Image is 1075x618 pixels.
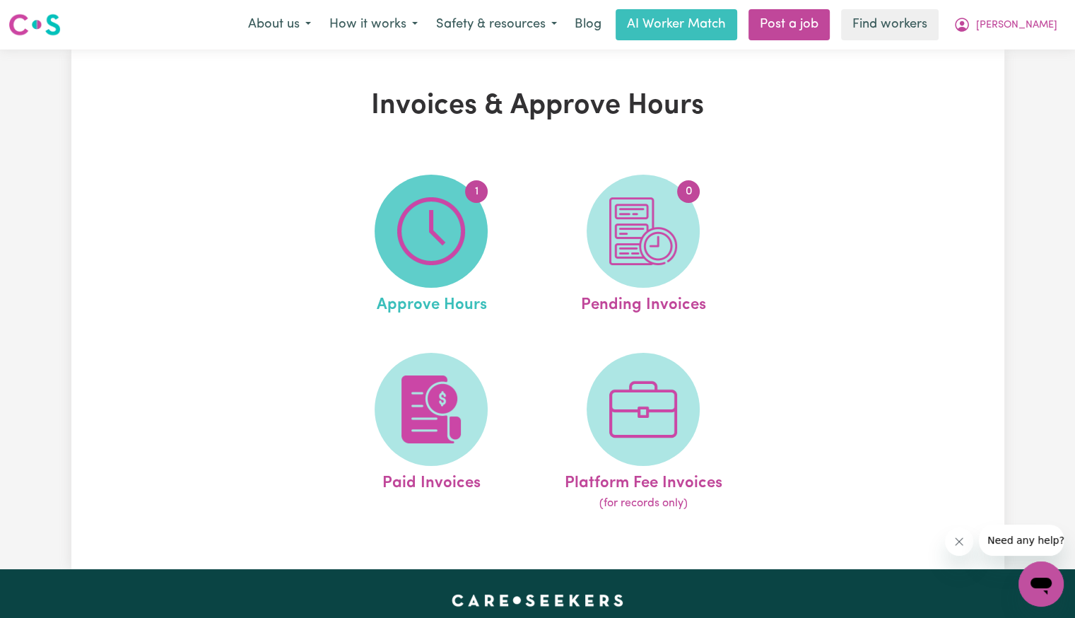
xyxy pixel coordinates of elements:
iframe: Close message [945,527,973,556]
iframe: Message from company [979,525,1064,556]
span: Paid Invoices [382,466,481,496]
a: Platform Fee Invoices(for records only) [541,353,745,513]
img: Careseekers logo [8,12,61,37]
span: Pending Invoices [581,288,706,317]
iframe: Button to launch messaging window [1018,561,1064,607]
span: Need any help? [8,10,86,21]
button: My Account [944,10,1067,40]
span: Platform Fee Invoices [565,466,722,496]
button: How it works [320,10,427,40]
a: Careseekers logo [8,8,61,41]
span: Approve Hours [376,288,486,317]
a: Post a job [748,9,830,40]
h1: Invoices & Approve Hours [235,89,840,123]
span: (for records only) [599,495,688,512]
a: Approve Hours [329,175,533,317]
a: Find workers [841,9,939,40]
a: Careseekers home page [452,595,623,606]
a: Pending Invoices [541,175,745,317]
span: 1 [465,180,488,203]
a: Paid Invoices [329,353,533,513]
a: AI Worker Match [616,9,737,40]
button: Safety & resources [427,10,566,40]
button: About us [239,10,320,40]
a: Blog [566,9,610,40]
span: [PERSON_NAME] [976,18,1057,33]
span: 0 [677,180,700,203]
